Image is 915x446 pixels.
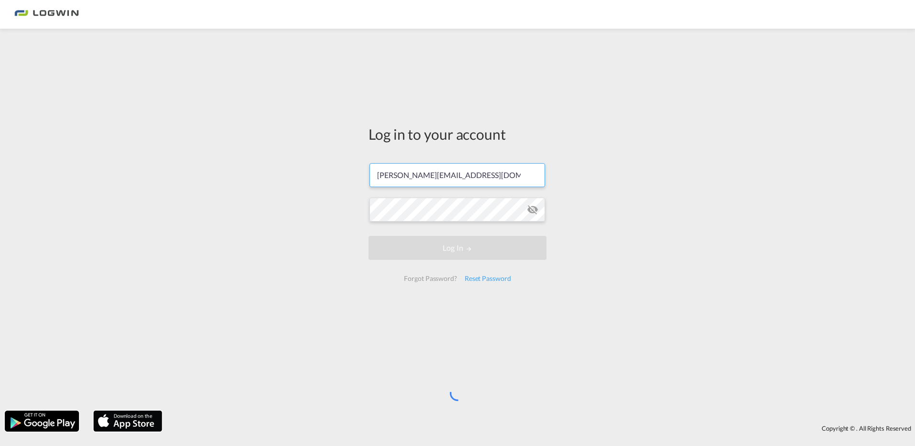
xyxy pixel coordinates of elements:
[368,236,547,260] button: LOGIN
[527,204,538,215] md-icon: icon-eye-off
[14,4,79,25] img: bc73a0e0d8c111efacd525e4c8ad7d32.png
[400,270,460,287] div: Forgot Password?
[461,270,515,287] div: Reset Password
[167,420,915,436] div: Copyright © . All Rights Reserved
[4,410,80,433] img: google.png
[92,410,163,433] img: apple.png
[368,124,547,144] div: Log in to your account
[369,163,545,187] input: Enter email/phone number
